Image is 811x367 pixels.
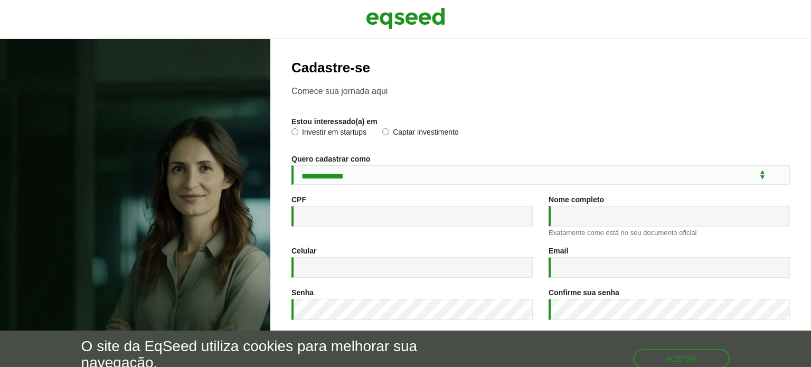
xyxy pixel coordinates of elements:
label: Quero cadastrar como [291,155,370,163]
label: Estou interessado(a) em [291,118,378,125]
label: Captar investimento [382,128,459,139]
div: Exatamente como está no seu documento oficial [549,229,790,236]
label: Email [549,247,568,255]
label: Senha [291,289,314,296]
label: Confirme sua senha [549,289,619,296]
label: Investir em startups [291,128,366,139]
input: Investir em startups [291,128,298,135]
input: Captar investimento [382,128,389,135]
img: EqSeed Logo [366,5,445,32]
h2: Cadastre-se [291,60,790,76]
p: Comece sua jornada aqui [291,86,790,96]
label: CPF [291,196,306,203]
label: Nome completo [549,196,604,203]
label: Celular [291,247,316,255]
